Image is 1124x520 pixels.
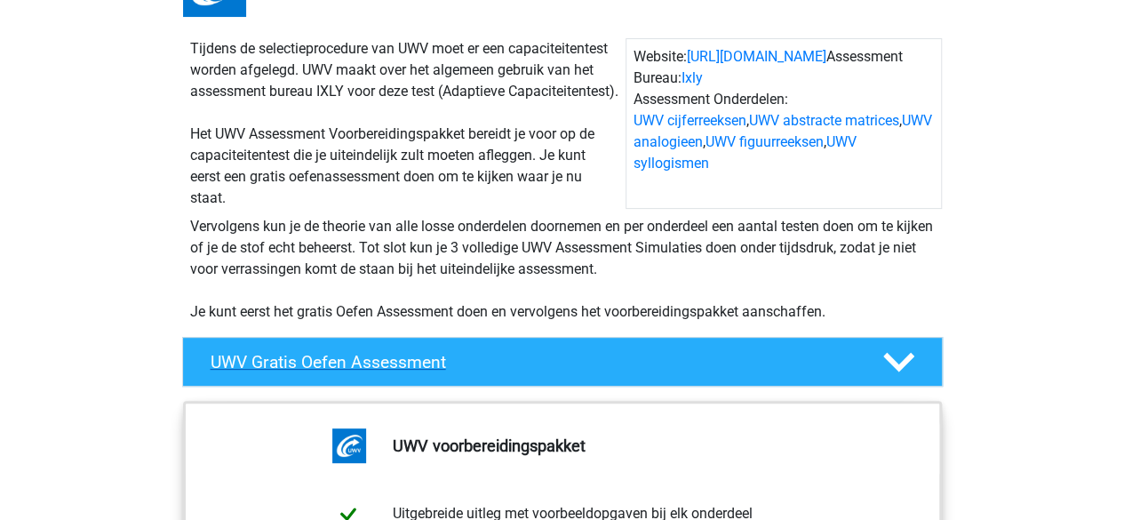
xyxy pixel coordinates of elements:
a: Ixly [682,69,703,86]
a: UWV figuurreeksen [705,133,824,150]
div: Vervolgens kun je de theorie van alle losse onderdelen doornemen en per onderdeel een aantal test... [183,216,942,323]
h4: UWV Gratis Oefen Assessment [211,352,854,372]
a: UWV abstracte matrices [749,112,899,129]
div: Website: Assessment Bureau: Assessment Onderdelen: , , , , [626,38,942,209]
div: Tijdens de selectieprocedure van UWV moet er een capaciteitentest worden afgelegd. UWV maakt over... [183,38,626,209]
a: [URL][DOMAIN_NAME] [687,48,826,65]
a: UWV cijferreeksen [634,112,746,129]
a: UWV Gratis Oefen Assessment [175,337,950,387]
